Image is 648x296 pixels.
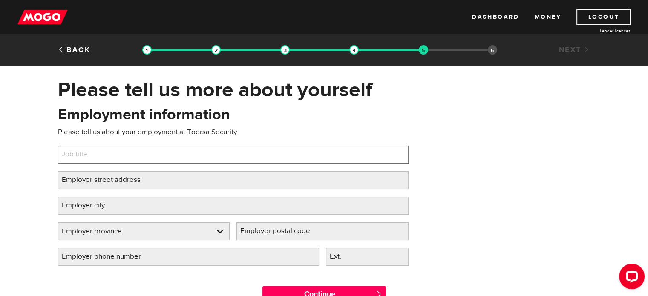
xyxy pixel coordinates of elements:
h2: Employment information [58,106,230,124]
label: Employer postal code [236,222,328,240]
img: transparent-188c492fd9eaac0f573672f40bb141c2.gif [419,45,428,55]
label: Employer phone number [58,248,158,265]
a: Dashboard [472,9,519,25]
label: Employer city [58,197,122,214]
p: Please tell us about your employment at Toersa Security [58,127,409,137]
a: Lender licences [567,28,631,34]
h1: Please tell us more about yourself [58,79,590,101]
label: Ext. [326,248,359,265]
img: mogo_logo-11ee424be714fa7cbb0f0f49df9e16ec.png [17,9,68,25]
img: transparent-188c492fd9eaac0f573672f40bb141c2.gif [349,45,359,55]
a: Next [559,45,590,55]
iframe: LiveChat chat widget [612,260,648,296]
label: Employer street address [58,171,158,189]
a: Money [534,9,561,25]
a: Back [58,45,91,55]
label: Job title [58,146,105,163]
img: transparent-188c492fd9eaac0f573672f40bb141c2.gif [211,45,221,55]
img: transparent-188c492fd9eaac0f573672f40bb141c2.gif [280,45,290,55]
img: transparent-188c492fd9eaac0f573672f40bb141c2.gif [142,45,152,55]
a: Logout [576,9,631,25]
